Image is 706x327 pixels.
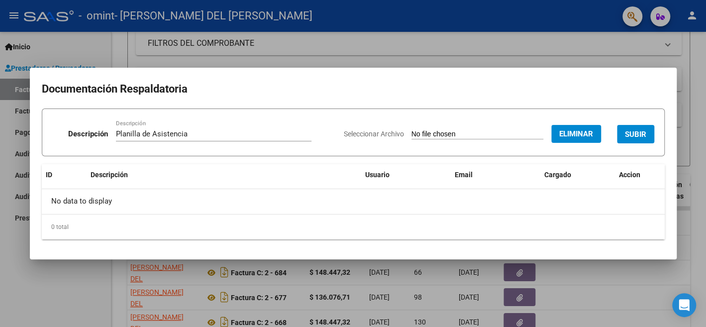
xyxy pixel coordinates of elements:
[625,130,646,139] span: SUBIR
[87,164,361,186] datatable-header-cell: Descripción
[42,164,87,186] datatable-header-cell: ID
[42,215,665,239] div: 0 total
[617,125,654,143] button: SUBIR
[455,171,473,179] span: Email
[361,164,451,186] datatable-header-cell: Usuario
[42,80,665,99] h2: Documentación Respaldatoria
[544,171,571,179] span: Cargado
[551,125,601,143] button: Eliminar
[451,164,540,186] datatable-header-cell: Email
[344,130,404,138] span: Seleccionar Archivo
[559,129,593,138] span: Eliminar
[672,293,696,317] div: Open Intercom Messenger
[365,171,390,179] span: Usuario
[540,164,615,186] datatable-header-cell: Cargado
[68,128,108,140] p: Descripción
[46,171,52,179] span: ID
[615,164,665,186] datatable-header-cell: Accion
[619,171,640,179] span: Accion
[91,171,128,179] span: Descripción
[42,189,665,214] div: No data to display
